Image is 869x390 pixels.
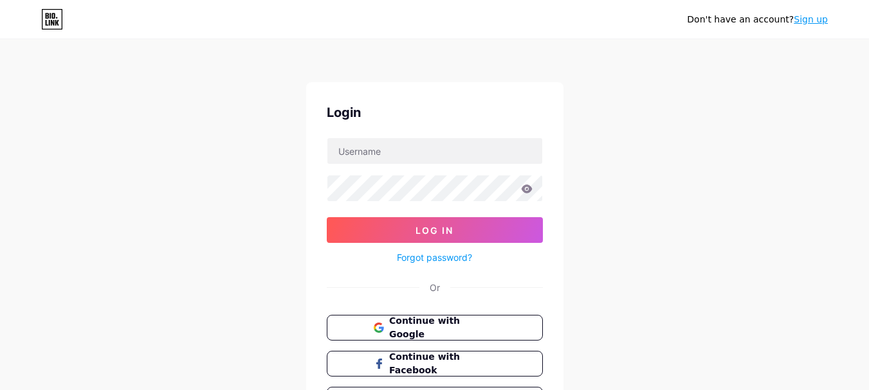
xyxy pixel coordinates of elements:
[389,314,495,341] span: Continue with Google
[327,103,543,122] div: Login
[327,138,542,164] input: Username
[327,217,543,243] button: Log In
[794,14,828,24] a: Sign up
[389,350,495,377] span: Continue with Facebook
[416,225,453,236] span: Log In
[430,281,440,294] div: Or
[327,315,543,341] button: Continue with Google
[687,13,828,26] div: Don't have an account?
[397,251,472,264] a: Forgot password?
[327,351,543,377] button: Continue with Facebook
